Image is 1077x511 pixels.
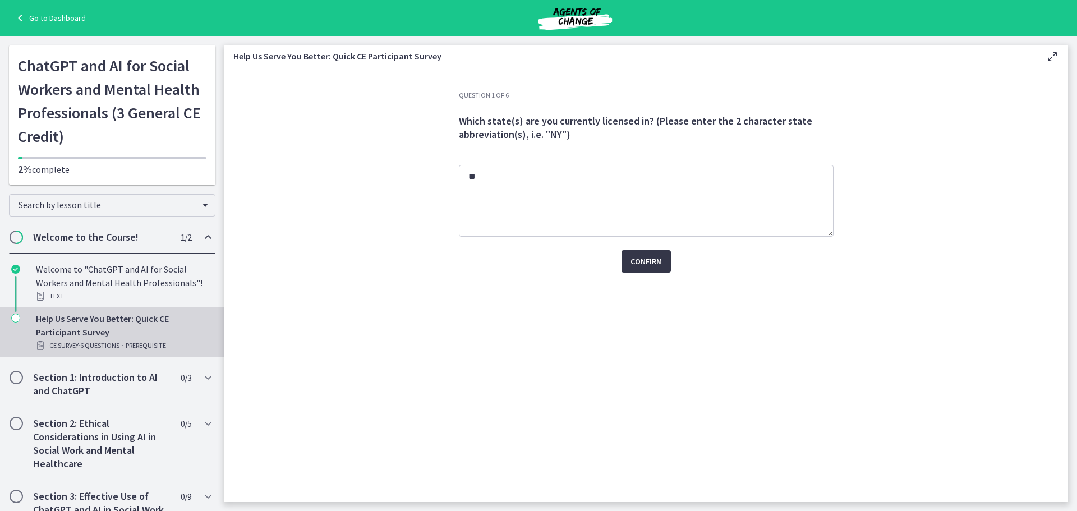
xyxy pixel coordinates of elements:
[622,250,671,273] button: Confirm
[18,54,206,148] h1: ChatGPT and AI for Social Workers and Mental Health Professionals (3 General CE Credit)
[33,231,170,244] h2: Welcome to the Course!
[36,312,211,352] div: Help Us Serve You Better: Quick CE Participant Survey
[18,163,32,176] span: 2%
[9,194,215,217] div: Search by lesson title
[181,371,191,384] span: 0 / 3
[33,417,170,471] h2: Section 2: Ethical Considerations in Using AI in Social Work and Mental Healthcare
[126,339,166,352] span: PREREQUISITE
[233,49,1028,63] h3: Help Us Serve You Better: Quick CE Participant Survey
[36,289,211,303] div: Text
[18,163,206,176] p: complete
[36,339,211,352] div: CE Survey
[508,4,642,31] img: Agents of Change
[181,490,191,503] span: 0 / 9
[459,114,812,141] span: Which state(s) are you currently licensed in? (Please enter the 2 character state abbreviation(s)...
[19,199,197,210] span: Search by lesson title
[33,371,170,398] h2: Section 1: Introduction to AI and ChatGPT
[459,91,834,100] h3: Question 1 of 6
[181,231,191,244] span: 1 / 2
[122,339,123,352] span: ·
[11,265,20,274] i: Completed
[630,255,662,268] span: Confirm
[79,339,119,352] span: · 6 Questions
[181,417,191,430] span: 0 / 5
[13,11,86,25] a: Go to Dashboard
[36,263,211,303] div: Welcome to "ChatGPT and AI for Social Workers and Mental Health Professionals"!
